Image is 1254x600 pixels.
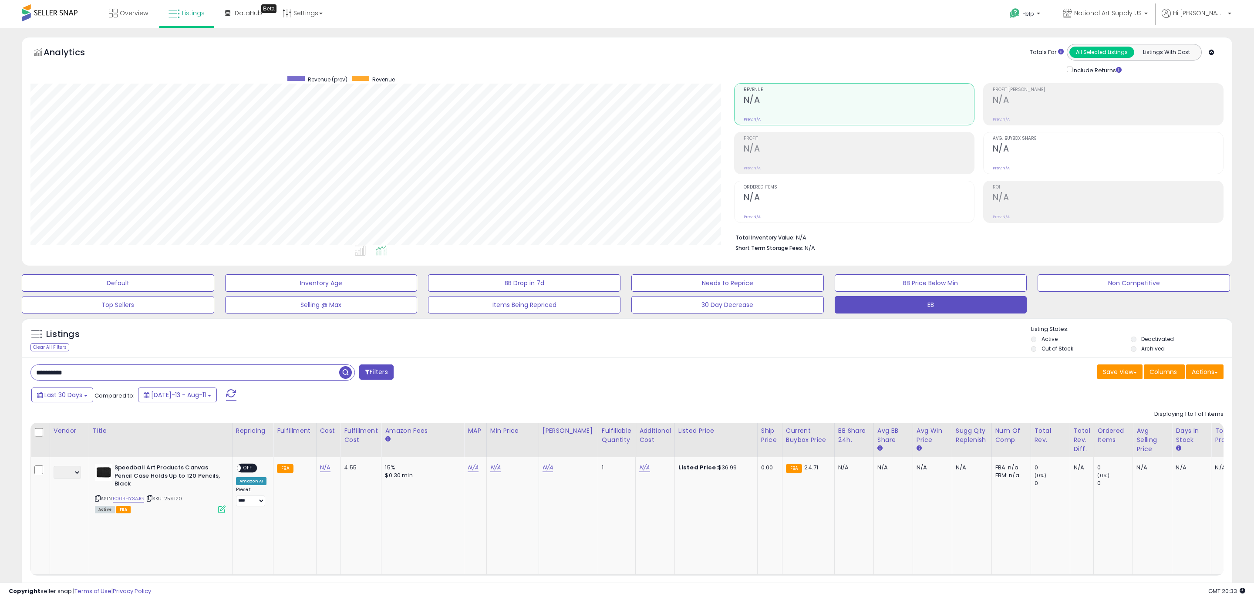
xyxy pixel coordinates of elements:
div: seller snap | | [9,587,151,596]
span: DataHub [235,9,262,17]
div: Listed Price [678,426,754,435]
div: N/A [1136,464,1165,472]
small: Days In Stock. [1176,445,1181,452]
a: N/A [468,463,478,472]
button: [DATE]-13 - Aug-11 [138,388,217,402]
div: 1 [602,464,629,472]
b: Short Term Storage Fees: [735,244,803,252]
div: Cost [320,426,337,435]
div: Include Returns [1060,65,1132,74]
span: National Art Supply US [1074,9,1142,17]
div: Ordered Items [1097,426,1129,445]
div: N/A [1215,464,1244,472]
div: Num of Comp. [995,426,1027,445]
div: Ship Price [761,426,779,445]
span: Hi [PERSON_NAME] [1173,9,1225,17]
div: Repricing [236,426,270,435]
span: Listings [182,9,205,17]
a: Help [1003,1,1049,28]
small: Prev: N/A [993,214,1010,219]
span: ROI [993,185,1223,190]
div: 0 [1035,479,1070,487]
div: Displaying 1 to 1 of 1 items [1154,410,1224,418]
div: Fulfillment [277,426,312,435]
a: Terms of Use [74,587,111,595]
div: Additional Cost [639,426,671,445]
span: 24.71 [804,463,818,472]
small: Prev: N/A [744,214,761,219]
div: Avg Selling Price [1136,426,1168,454]
small: (0%) [1035,472,1047,479]
h2: N/A [744,192,974,204]
a: N/A [490,463,501,472]
div: 4.55 [344,464,374,472]
span: Help [1022,10,1034,17]
div: 0 [1097,464,1133,472]
i: Get Help [1009,8,1020,19]
span: OFF [241,465,255,472]
div: Amazon Fees [385,426,460,435]
button: Default [22,274,214,292]
div: Total Rev. [1035,426,1066,445]
div: Current Buybox Price [786,426,831,445]
span: 2025-09-11 20:33 GMT [1208,587,1245,595]
div: Total Profit [1215,426,1247,445]
label: Out of Stock [1042,345,1073,352]
h2: N/A [993,95,1223,107]
span: FBA [116,506,131,513]
b: Total Inventory Value: [735,234,795,241]
button: All Selected Listings [1069,47,1134,58]
div: Sugg Qty Replenish [956,426,988,445]
span: Revenue [744,88,974,92]
div: MAP [468,426,482,435]
label: Active [1042,335,1058,343]
a: Hi [PERSON_NAME] [1162,9,1231,28]
h5: Analytics [44,46,102,61]
label: Deactivated [1141,335,1174,343]
a: N/A [543,463,553,472]
div: Amazon AI [236,477,266,485]
a: N/A [639,463,650,472]
div: N/A [877,464,906,472]
h2: N/A [993,192,1223,204]
h2: N/A [744,144,974,155]
h5: Listings [46,328,80,340]
span: Profit [PERSON_NAME] [993,88,1223,92]
div: Clear All Filters [30,343,69,351]
small: FBA [786,464,802,473]
span: Overview [120,9,148,17]
div: Avg BB Share [877,426,909,445]
small: Prev: N/A [744,165,761,171]
div: Tooltip anchor [261,4,276,13]
div: FBM: n/a [995,472,1024,479]
button: Filters [359,364,393,380]
div: N/A [838,464,867,472]
b: Listed Price: [678,463,718,472]
div: Min Price [490,426,535,435]
small: Avg BB Share. [877,445,883,452]
div: BB Share 24h. [838,426,870,445]
div: Fulfillable Quantity [602,426,632,445]
div: 15% [385,464,457,472]
button: Non Competitive [1038,274,1230,292]
div: [PERSON_NAME] [543,426,594,435]
th: CSV column name: cust_attr_2_Vendor [50,423,89,457]
span: Avg. Buybox Share [993,136,1223,141]
div: Days In Stock [1176,426,1207,445]
small: Avg Win Price. [917,445,922,452]
div: 0.00 [761,464,775,472]
a: Privacy Policy [113,587,151,595]
div: 0 [1097,479,1133,487]
small: Prev: N/A [993,165,1010,171]
button: Needs to Reprice [631,274,824,292]
button: Selling @ Max [225,296,418,313]
span: N/A [805,244,815,252]
button: EB [835,296,1027,313]
th: Please note that this number is a calculation based on your required days of coverage and your ve... [952,423,991,457]
span: [DATE]-13 - Aug-11 [151,391,206,399]
span: All listings currently available for purchase on Amazon [95,506,115,513]
button: Top Sellers [22,296,214,313]
span: Revenue (prev) [308,76,347,83]
small: (0%) [1097,472,1109,479]
div: Totals For [1030,48,1064,57]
